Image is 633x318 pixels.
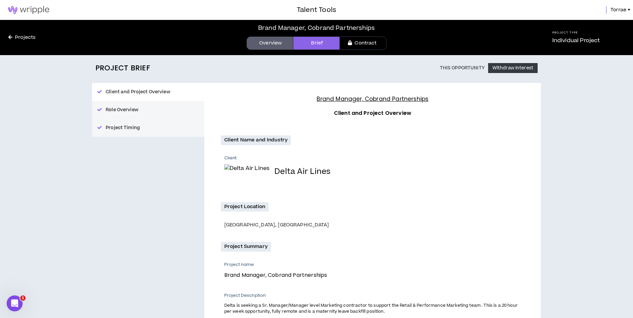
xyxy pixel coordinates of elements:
[95,64,150,72] h2: Project Brief
[340,37,386,50] a: Contract
[258,24,375,33] div: Brand Manager, Cobrand Partnerships
[20,295,26,301] span: 1
[224,262,519,268] p: Project name
[224,164,269,179] img: Delta Air Lines
[221,95,524,104] h4: Brand Manager, Cobrand Partnerships
[274,167,330,176] h4: Delta Air Lines
[488,63,538,73] button: Withdraw Interest
[7,295,23,311] iframe: Intercom live chat
[224,221,524,229] div: [GEOGRAPHIC_DATA], [GEOGRAPHIC_DATA]
[224,292,524,298] p: Project Description
[221,202,268,211] p: Project Location
[221,109,524,118] h3: Client and Project Overview
[440,65,485,71] p: This Opportunity
[221,135,291,145] p: Client Name and Industry
[224,155,237,161] p: Client
[221,242,271,251] p: Project Summary
[247,37,293,50] a: Overview
[552,37,600,44] p: Individual Project
[92,119,204,137] button: Project Timing
[552,31,600,35] h5: Project Type
[92,101,204,119] button: Role Overview
[297,5,336,15] h3: Talent Tools
[610,6,626,14] span: Torrae
[293,37,340,50] a: Brief
[224,271,519,279] p: Brand Manager, Cobrand Partnerships
[224,302,518,314] span: Delta is seeking a Sr. Manager/Manager level Marketing contractor to support the Retail & Perform...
